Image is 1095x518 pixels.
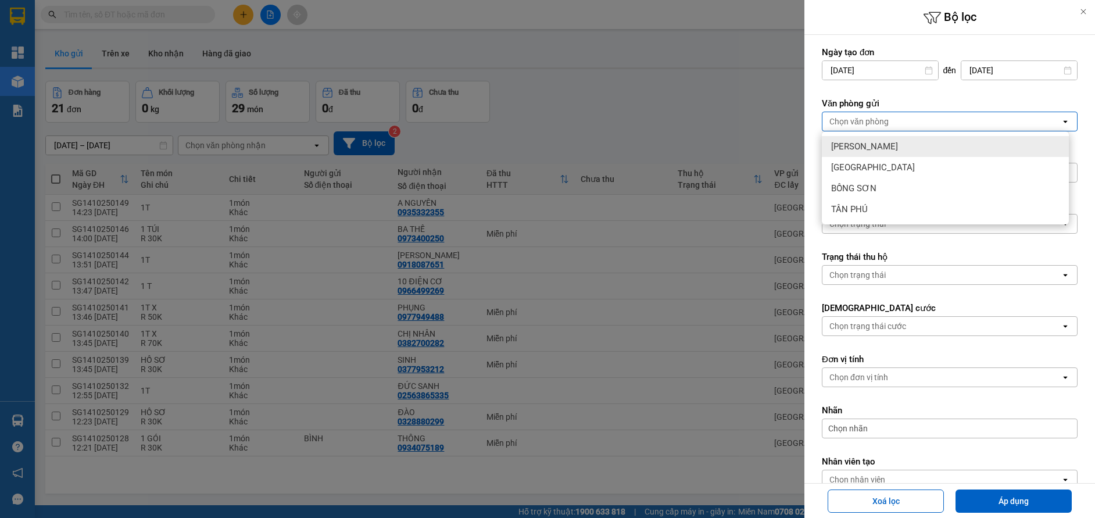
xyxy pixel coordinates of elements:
[1061,321,1070,331] svg: open
[822,456,1078,467] label: Nhân viên tạo
[822,353,1078,365] label: Đơn vị tính
[1061,475,1070,484] svg: open
[1061,270,1070,280] svg: open
[10,11,28,23] span: Gửi:
[956,490,1072,513] button: Áp dụng
[831,162,915,173] span: [GEOGRAPHIC_DATA]
[76,10,103,22] span: Nhận:
[829,269,886,281] div: Chọn trạng thái
[822,405,1078,416] label: Nhãn
[1061,373,1070,382] svg: open
[76,10,169,36] div: [PERSON_NAME]
[829,116,889,127] div: Chọn văn phòng
[10,10,67,38] div: TÂN PHÚ
[829,320,906,332] div: Chọn trạng thái cước
[829,371,888,383] div: Chọn đơn vị tính
[822,302,1078,314] label: [DEMOGRAPHIC_DATA] cước
[822,251,1078,263] label: Trạng thái thu hộ
[829,474,885,485] div: Chọn nhân viên
[822,98,1078,109] label: Văn phòng gửi
[10,74,169,89] div: Tên hàng: T ( : 3 )
[828,423,868,434] span: Chọn nhãn
[831,203,868,215] span: TÂN PHÚ
[943,65,957,76] span: đến
[822,131,1069,224] ul: Menu
[822,47,1078,58] label: Ngày tạo đơn
[961,61,1077,80] input: Select a date.
[1061,117,1070,126] svg: open
[822,61,938,80] input: Select a date.
[84,73,100,90] span: SL
[828,490,944,513] button: Xoá lọc
[804,9,1095,27] h6: Bộ lọc
[831,183,876,194] span: BỒNG SƠN
[831,141,898,152] span: [PERSON_NAME]
[76,36,169,50] div: CÔNG TUM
